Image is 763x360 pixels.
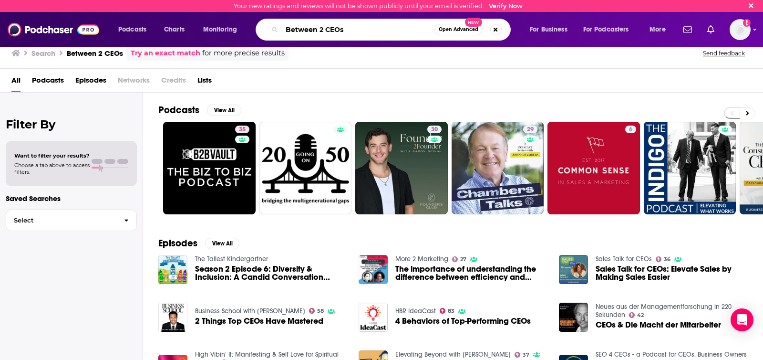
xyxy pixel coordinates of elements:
span: More [650,23,666,36]
a: 35 [235,126,249,133]
input: Search podcasts, credits, & more... [282,22,434,37]
span: Monitoring [203,23,237,36]
a: Neues aus der Managementforschung in 220 Sekunden [596,303,732,319]
span: Want to filter your results? [14,152,90,159]
a: EpisodesView All [158,237,239,249]
a: Podcasts [32,73,64,92]
div: Your new ratings and reviews will not be shown publicly until your email is verified. [234,2,523,10]
span: 83 [448,309,454,313]
a: 29 [452,122,544,214]
span: 30 [431,125,438,135]
a: 4 Behaviors of Top-Performing CEOs [395,317,531,325]
a: 29 [523,126,537,133]
a: CEOs & Die Macht der Mitarbeiter [596,321,721,329]
span: For Podcasters [583,23,629,36]
a: Try an exact match [131,48,200,59]
a: Show notifications dropdown [680,21,696,38]
img: Season 2 Episode 6: Diversity & Inclusion: A Candid Conversation Between CEOs [158,255,187,284]
a: HBR IdeaCast [395,307,436,315]
div: Open Intercom Messenger [731,308,753,331]
span: for more precise results [202,48,285,59]
img: Podchaser - Follow, Share and Rate Podcasts [8,21,99,39]
img: CEOs & Die Macht der Mitarbeiter [559,303,588,332]
a: 58 [309,308,324,314]
span: Credits [161,73,186,92]
a: PodcastsView All [158,104,241,116]
h2: Episodes [158,237,197,249]
a: 37 [515,352,530,358]
h3: Between 2 CEOs [67,49,123,58]
svg: Email not verified [743,19,751,27]
span: 37 [523,353,529,357]
a: Episodes [75,73,106,92]
span: 42 [637,313,644,318]
span: Choose a tab above to access filters. [14,162,90,175]
a: Business School with Sharran Srivatsaa [195,307,305,315]
p: Saved Searches [6,194,137,203]
a: The Tallest Kindergartner [195,255,268,263]
a: Elevating Beyond with Mark Minard [395,350,511,359]
a: 35 [163,122,256,214]
a: Season 2 Episode 6: Diversity & Inclusion: A Candid Conversation Between CEOs [195,265,347,281]
button: open menu [577,22,643,37]
a: 2 Things Top CEOs Have Mastered [195,317,323,325]
a: 83 [440,308,455,314]
span: 36 [664,257,670,262]
a: The importance of understanding the difference between efficiency and effectiveness in marketing,... [395,265,547,281]
button: Open AdvancedNew [434,24,483,35]
a: More 2 Marketing [395,255,448,263]
span: Sales Talk for CEOs: Elevate Sales by Making Sales Easier [596,265,748,281]
img: Sales Talk for CEOs: Elevate Sales by Making Sales Easier [559,255,588,284]
button: open menu [523,22,579,37]
a: 6 [547,122,640,214]
h2: Filter By [6,117,137,131]
span: 29 [527,125,534,135]
a: Charts [158,22,190,37]
button: View All [207,105,241,116]
a: Lists [197,73,212,92]
h3: Search [31,49,55,58]
button: Show profile menu [730,19,751,40]
img: User Profile [730,19,751,40]
a: 6 [625,126,636,133]
span: Select [6,217,116,223]
button: Send feedback [700,49,748,57]
span: For Business [530,23,567,36]
span: 58 [317,309,324,313]
div: Search podcasts, credits, & more... [265,19,520,41]
span: 27 [460,257,466,262]
h2: Podcasts [158,104,199,116]
a: Verify Now [489,2,523,10]
span: New [465,18,482,27]
a: Show notifications dropdown [703,21,718,38]
a: Sales Talk for CEOs [596,255,652,263]
a: 30 [355,122,448,214]
img: The importance of understanding the difference between efficiency and effectiveness in marketing,... [359,255,388,284]
img: 4 Behaviors of Top-Performing CEOs [359,303,388,332]
button: open menu [643,22,678,37]
button: open menu [112,22,159,37]
button: Select [6,210,137,231]
span: Charts [164,23,185,36]
span: Open Advanced [439,27,478,32]
img: 2 Things Top CEOs Have Mastered [158,303,187,332]
span: 6 [629,125,632,135]
a: All [11,73,21,92]
span: Podcasts [118,23,146,36]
